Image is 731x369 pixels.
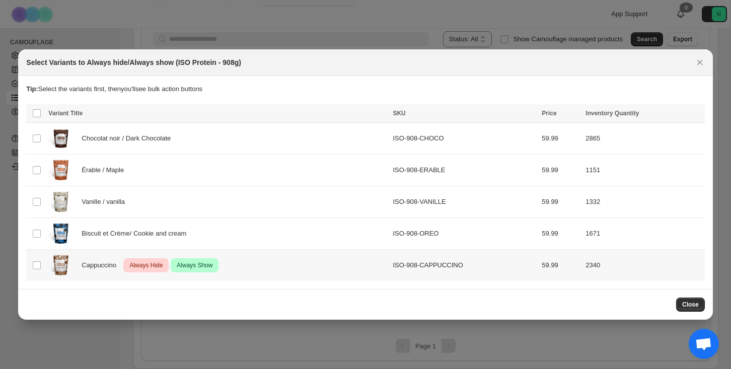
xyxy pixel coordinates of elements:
span: Price [542,110,556,117]
td: 59.99 [539,218,582,250]
span: Érable / Maple [82,165,129,175]
p: Select the variants first, then you'll see bulk action buttons [26,84,704,94]
td: 2340 [582,250,704,281]
span: Variant Title [48,110,83,117]
td: ISO-908-OREO [390,218,539,250]
td: ISO-908-VANILLE [390,186,539,218]
img: iso-cafe-908g_1.png [48,253,74,278]
td: ISO-908-CHOCO [390,123,539,155]
span: Close [682,301,699,309]
button: Close [693,55,707,69]
td: ISO-908-CAPPUCCINO [390,250,539,281]
strong: Tip: [26,85,38,93]
img: iso-chocolat-908g_ca8b30c9-a014-4ed4-81da-47bed9071c6c.webp [48,126,74,151]
td: 59.99 [539,155,582,186]
span: Biscuit et Crème/ Cookie and cream [82,229,192,239]
img: iso-oreo-908g_60a9891d-bd8a-4261-a5a4-efac9705b11a.webp [48,221,74,246]
span: SKU [393,110,405,117]
td: 2865 [582,123,704,155]
td: ISO-908-ERABLE [390,155,539,186]
td: 59.99 [539,250,582,281]
td: 59.99 [539,186,582,218]
span: Always Hide [127,259,165,271]
td: 1332 [582,186,704,218]
div: Open chat [689,329,719,359]
span: Cappuccino [82,260,122,270]
img: iso-vanille-908g.png [48,189,74,214]
h2: Select Variants to Always hide/Always show (ISO Protein - 908g) [26,57,241,67]
td: 59.99 [539,123,582,155]
span: Chocolat noir / Dark Chocolate [82,133,176,143]
span: Always Show [175,259,214,271]
td: 1671 [582,218,704,250]
td: 1151 [582,155,704,186]
span: Inventory Quantity [586,110,639,117]
button: Close [676,298,705,312]
span: Vanille / vanilla [82,197,130,207]
img: iso-erable-908g_766418f3-a598-41e3-92c8-231e4e676f3b.webp [48,158,74,183]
